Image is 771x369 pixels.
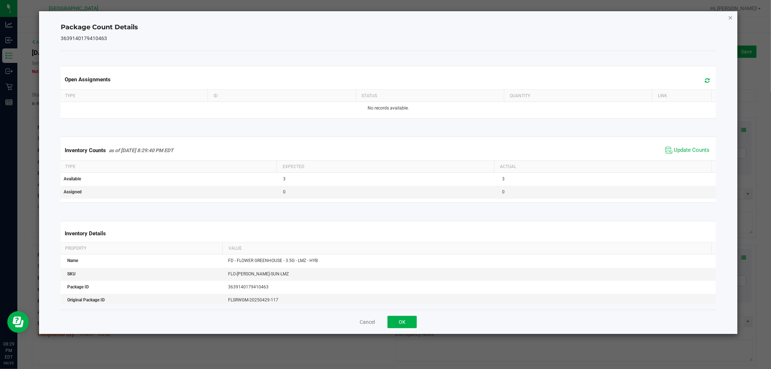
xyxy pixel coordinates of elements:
span: FD - FLOWER GREENHOUSE - 3.5G - LMZ - HYB [228,258,318,263]
button: Close [728,13,733,22]
span: Original Package ID [67,297,105,303]
span: Quantity [510,93,530,98]
span: Package ID [67,284,89,289]
span: Value [228,246,242,251]
span: Available [64,176,81,181]
span: SKU [67,271,76,276]
button: Cancel [360,318,375,326]
span: 3 [283,176,286,181]
span: Inventory Details [65,230,106,237]
span: Link [658,93,667,98]
span: 0 [283,189,286,194]
span: Name [67,258,78,263]
span: Open Assignments [65,76,111,83]
span: 3 [502,176,505,181]
span: Update Counts [674,147,710,154]
span: Type [65,93,76,98]
span: Status [361,93,377,98]
span: Type [65,164,76,169]
span: FLO-[PERSON_NAME]-SUN-LMZ [228,271,289,276]
span: ID [214,93,218,98]
span: FLSRWGM-20250429-117 [228,297,278,303]
span: as of [DATE] 8:29:40 PM EDT [109,147,174,153]
h4: Package Count Details [61,23,715,32]
span: Inventory Counts [65,147,106,154]
span: Expected [283,164,304,169]
span: Assigned [64,189,82,194]
button: OK [387,316,417,328]
span: Actual [500,164,516,169]
iframe: Resource center [7,311,29,333]
span: 3639140179410463 [228,284,269,289]
h5: 3639140179410463 [61,36,715,41]
span: Property [65,246,86,251]
td: No records available. [59,102,717,115]
span: 0 [502,189,505,194]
